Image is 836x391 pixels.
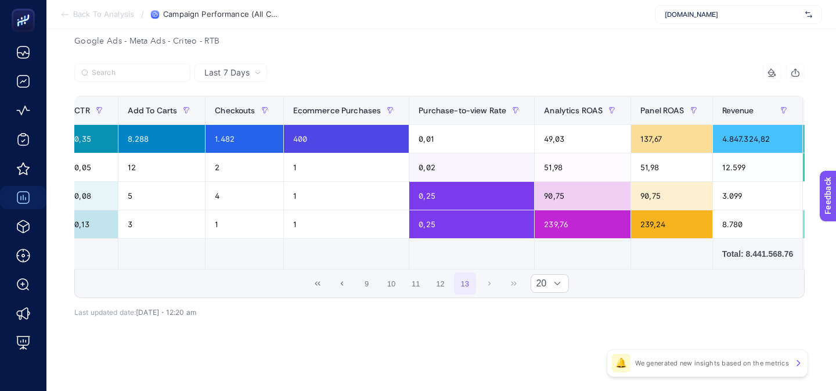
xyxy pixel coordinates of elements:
[805,9,812,20] img: svg%3e
[419,106,506,115] span: Purchase-to-view Rate
[65,33,814,49] div: Google Ads - Meta Ads - Criteo - RTB
[535,125,630,153] div: 49,03
[118,182,206,210] div: 5
[284,182,409,210] div: 1
[206,153,283,181] div: 2
[531,275,546,292] span: Rows per page
[713,210,803,238] div: 8.780
[631,125,712,153] div: 137,67
[293,106,381,115] span: Ecommerce Purchases
[430,272,452,295] button: 12
[409,153,534,181] div: 0,02
[163,10,279,19] span: Campaign Performance (All Channel)
[454,272,476,295] button: 13
[73,10,134,19] span: Back To Analysis
[535,182,630,210] div: 90,75
[307,272,329,295] button: First Page
[65,210,117,238] div: 0,13
[65,153,117,181] div: 0,05
[74,106,89,115] span: CTR
[206,210,283,238] div: 1
[284,153,409,181] div: 1
[380,272,402,295] button: 10
[612,354,630,372] div: 🔔
[65,125,117,153] div: 0,35
[74,82,805,317] div: Last 7 Days
[206,125,283,153] div: 1.482
[118,125,206,153] div: 8.288
[409,125,534,153] div: 0,01
[631,182,712,210] div: 90,75
[7,3,44,13] span: Feedback
[665,10,801,19] span: [DOMAIN_NAME]
[713,125,803,153] div: 4.847.324,82
[409,210,534,238] div: 0,25
[722,248,794,260] div: Total: 8.441.568.76
[136,308,196,317] span: [DATE]・12:20 am
[631,153,712,181] div: 51,98
[204,67,250,78] span: Last 7 Days
[722,106,754,115] span: Revenue
[118,153,206,181] div: 12
[713,153,803,181] div: 12.599
[92,69,183,77] input: Search
[544,106,603,115] span: Analytics ROAS
[65,182,117,210] div: 0,08
[74,308,136,317] span: Last updated date:
[535,153,630,181] div: 51,98
[128,106,178,115] span: Add To Carts
[215,106,255,115] span: Checkouts
[331,272,354,295] button: Previous Page
[284,125,409,153] div: 400
[356,272,378,295] button: 9
[284,210,409,238] div: 1
[635,358,789,368] p: We generated new insights based on the metrics
[640,106,684,115] span: Panel ROAS
[713,182,803,210] div: 3.099
[405,272,427,295] button: 11
[631,210,712,238] div: 239,24
[141,9,144,19] span: /
[118,210,206,238] div: 3
[206,182,283,210] div: 4
[535,210,630,238] div: 239,76
[409,182,534,210] div: 0,25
